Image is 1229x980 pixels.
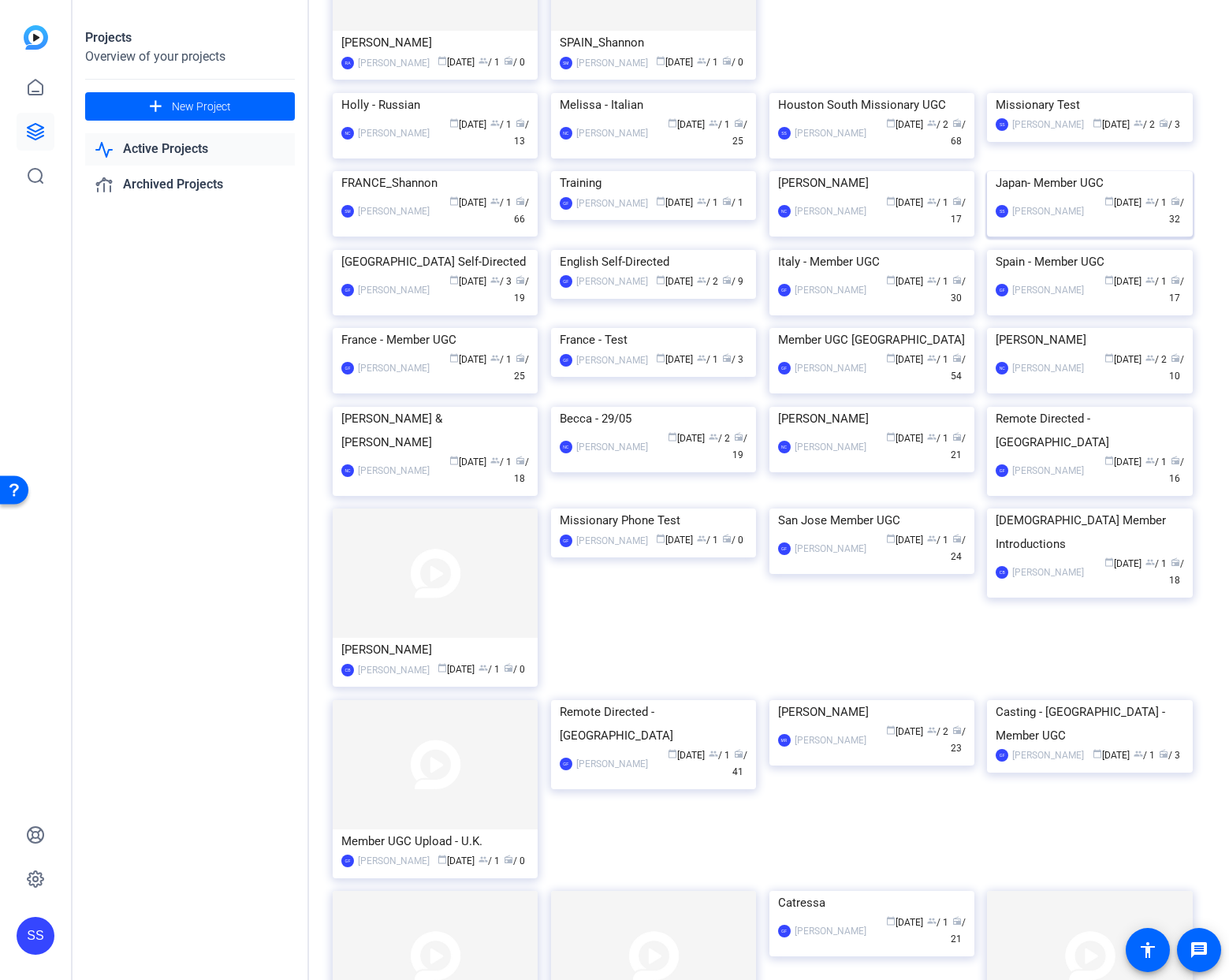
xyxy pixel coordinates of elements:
[1104,354,1141,365] span: [DATE]
[172,99,231,115] span: New Project
[722,196,732,206] span: radio
[514,197,529,225] span: / 66
[697,56,706,65] span: group
[996,749,1008,762] div: GF
[341,205,354,218] div: SM
[722,275,732,285] span: radio
[722,535,743,546] span: / 0
[438,56,447,65] span: calendar_today
[490,353,500,363] span: group
[996,509,1183,556] div: [DEMOGRAPHIC_DATA] Member Introductions
[927,197,948,208] span: / 1
[952,432,962,442] span: radio
[1145,557,1155,567] span: group
[709,119,730,130] span: / 1
[996,328,1183,352] div: [PERSON_NAME]
[996,171,1183,195] div: Japan- Member UGC
[358,360,430,376] div: [PERSON_NAME]
[560,93,747,117] div: Melissa - Italian
[927,196,937,206] span: group
[732,119,747,147] span: / 25
[996,284,1008,296] div: GF
[778,127,791,140] div: SS
[146,97,166,117] mat-icon: add
[341,829,529,853] div: Member UGC Upload - U.K.
[1012,203,1084,219] div: [PERSON_NAME]
[560,31,747,54] div: SPAIN_Shannon
[504,56,513,65] span: radio
[722,56,732,65] span: radio
[490,276,512,287] span: / 3
[886,916,896,926] span: calendar_today
[1169,197,1184,225] span: / 32
[697,354,718,365] span: / 1
[438,663,447,673] span: calendar_today
[668,750,705,761] span: [DATE]
[1104,456,1141,468] span: [DATE]
[778,328,966,352] div: Member UGC [GEOGRAPHIC_DATA]
[516,353,525,363] span: radio
[996,93,1183,117] div: Missionary Test
[560,171,747,195] div: Training
[560,509,747,532] div: Missionary Phone Test
[795,125,866,141] div: [PERSON_NAME]
[927,275,937,285] span: group
[490,119,512,130] span: / 1
[479,855,488,864] span: group
[1104,557,1114,567] span: calendar_today
[1012,747,1084,763] div: [PERSON_NAME]
[778,891,966,915] div: Catressa
[886,917,923,928] span: [DATE]
[656,275,665,285] span: calendar_today
[85,92,295,121] button: New Project
[656,276,693,287] span: [DATE]
[778,734,791,747] div: MR
[778,542,791,555] div: GF
[479,57,500,68] span: / 1
[722,57,743,68] span: / 0
[449,118,459,128] span: calendar_today
[560,197,572,210] div: GF
[709,118,718,128] span: group
[886,354,923,365] span: [DATE]
[927,119,948,130] span: / 2
[24,25,48,50] img: blue-gradient.svg
[927,534,937,543] span: group
[449,353,459,363] span: calendar_today
[886,118,896,128] span: calendar_today
[1104,353,1114,363] span: calendar_today
[656,56,665,65] span: calendar_today
[358,662,430,678] div: [PERSON_NAME]
[886,353,896,363] span: calendar_today
[438,855,475,866] span: [DATE]
[952,196,962,206] span: radio
[778,171,966,195] div: [PERSON_NAME]
[951,535,966,562] span: / 24
[1145,456,1167,468] span: / 1
[490,197,512,208] span: / 1
[576,439,648,455] div: [PERSON_NAME]
[1169,276,1184,304] span: / 17
[778,925,791,937] div: GF
[668,119,705,130] span: [DATE]
[951,726,966,754] span: / 23
[1104,558,1141,569] span: [DATE]
[1145,276,1167,287] span: / 1
[996,250,1183,274] div: Spain - Member UGC
[1159,750,1180,761] span: / 3
[341,284,354,296] div: GF
[85,28,295,47] div: Projects
[886,534,896,543] span: calendar_today
[516,456,525,465] span: radio
[1093,119,1130,130] span: [DATE]
[1171,557,1180,567] span: radio
[1145,456,1155,465] span: group
[795,541,866,557] div: [PERSON_NAME]
[560,535,572,547] div: GF
[341,127,354,140] div: NC
[504,855,525,866] span: / 0
[358,55,430,71] div: [PERSON_NAME]
[927,354,948,365] span: / 1
[449,196,459,206] span: calendar_today
[341,93,529,117] div: Holly - Russian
